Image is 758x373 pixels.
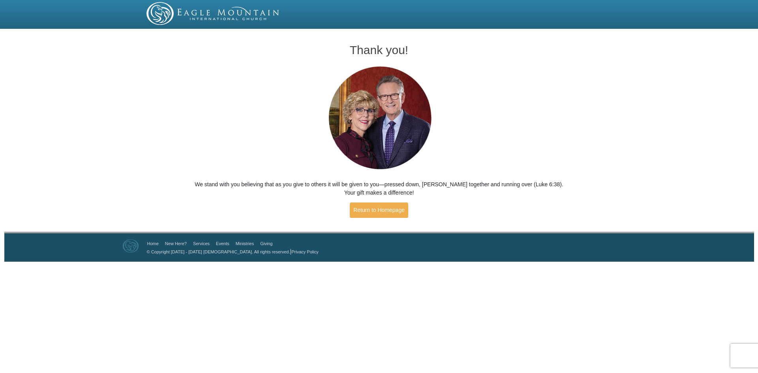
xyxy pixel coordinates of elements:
[236,241,254,246] a: Ministries
[260,241,272,246] a: Giving
[123,239,139,253] img: Eagle Mountain International Church
[193,241,210,246] a: Services
[291,249,318,254] a: Privacy Policy
[194,180,565,197] p: We stand with you believing that as you give to others it will be given to you—pressed down, [PER...
[216,241,229,246] a: Events
[194,43,565,56] h1: Thank you!
[165,241,187,246] a: New Here?
[144,247,319,256] p: |
[321,64,437,172] img: Pastors George and Terri Pearsons
[146,2,280,25] img: EMIC
[147,241,159,246] a: Home
[350,202,408,218] a: Return to Homepage
[147,249,290,254] a: © Copyright [DATE] - [DATE] [DEMOGRAPHIC_DATA]. All rights reserved.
